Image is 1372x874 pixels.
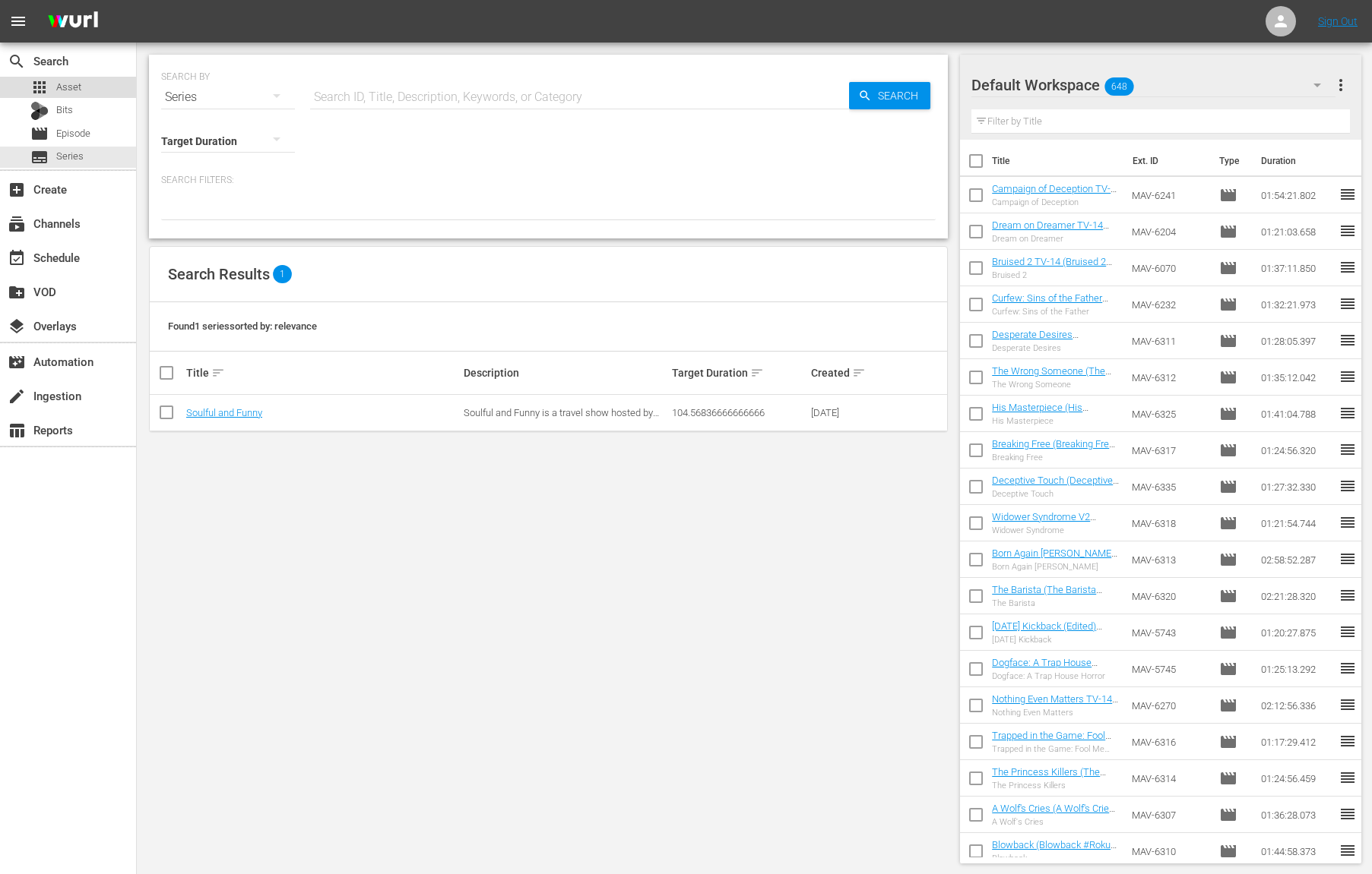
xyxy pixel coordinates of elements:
a: Deceptive Touch (Deceptive Touch #Roku) [992,475,1119,497]
span: Search Results [168,265,270,283]
span: Episode [1219,222,1237,241]
a: Curfew: Sins of the Father TV-14 (Curfew: Sins of the Father TV-14 #Roku (VARIANT)) [992,292,1108,338]
div: The Princess Killers [992,781,1120,790]
span: 1 [273,265,292,283]
div: A Wolf's Cries [992,817,1120,827]
span: Episode [1219,733,1237,751]
a: Sign Out [1318,15,1358,27]
span: movie [30,125,49,143]
span: reorder [1339,258,1357,276]
a: Widower Syndrome V2 (Widower Syndrome V2 #Roku) [992,511,1096,545]
div: His Masterpiece [992,416,1120,426]
td: 01:24:56.320 [1255,432,1339,469]
a: Blowback (Blowback #Roku (VARIANT)) [992,839,1117,862]
td: 01:54:21.802 [1255,177,1339,213]
span: Episode [1219,769,1237,787]
span: reorder [1339,768,1357,787]
span: Episode [1219,259,1237,277]
span: Schedule [8,249,26,267]
td: 01:17:29.412 [1255,724,1339,760]
span: Soulful and Funny is a travel show hosted by comedian, [PERSON_NAME]. Come ride along with [PERSO... [464,407,659,453]
div: Target Duration [672,364,806,382]
div: Blowback [992,853,1120,863]
a: The Barista (The Barista #Roku) [992,584,1102,607]
span: reorder [1339,732,1357,750]
td: MAV-5743 [1126,614,1214,651]
a: Desperate Desires (Desperate Desires #Roku) [992,329,1108,352]
span: reorder [1339,550,1357,568]
div: The Barista [992,598,1120,608]
a: His Masterpiece (His Masterpiece #Roku) [992,402,1088,424]
a: The Princess Killers (The Princess Killers #Roku (VARIANT)) [992,766,1106,800]
td: MAV-6312 [1126,359,1214,396]
span: Episode [56,126,90,141]
span: Episode [1219,332,1237,350]
span: Episode [1219,478,1237,496]
span: reorder [1339,185,1357,204]
td: MAV-5745 [1126,651,1214,687]
th: Type [1210,140,1252,182]
span: Asset [56,80,81,95]
div: Bits [30,102,49,120]
td: 02:12:56.336 [1255,687,1339,724]
td: MAV-6070 [1126,250,1214,286]
div: Nothing Even Matters [992,708,1120,718]
a: Soulful and Funny [186,407,262,418]
div: Desperate Desires [992,343,1120,353]
td: MAV-6311 [1126,323,1214,359]
td: 01:32:21.973 [1255,286,1339,323]
div: Born Again [PERSON_NAME] [992,562,1120,572]
td: 01:35:12.042 [1255,359,1339,396]
span: reorder [1339,586,1357,604]
div: Bruised 2 [992,270,1120,280]
span: reorder [1339,659,1357,677]
td: 01:44:58.373 [1255,833,1339,869]
a: Dogface: A Trap House Horror #Roku [992,657,1098,680]
span: Episode [1219,405,1237,423]
div: Description [464,367,667,379]
span: Channels [8,215,26,233]
span: Episode [1219,186,1237,204]
span: 648 [1105,71,1134,103]
span: Ingestion [8,387,26,405]
span: reorder [1339,696,1357,714]
th: Title [992,140,1123,182]
td: 01:28:05.397 [1255,323,1339,359]
td: 01:36:28.073 [1255,797,1339,833]
a: Nothing Even Matters TV-14 (Nothing Even Matters TV-14 #Roku (VARIANT)) [992,693,1118,727]
div: Deceptive Touch [992,489,1120,499]
span: Episode [1219,514,1237,532]
a: Born Again [PERSON_NAME] (Born Again Baddie #Roku) [992,547,1117,570]
td: 01:37:11.850 [1255,250,1339,286]
a: A Wolf's Cries (A Wolf's Cries #Roku (VARIANT)) [992,803,1115,825]
td: MAV-6204 [1126,213,1214,250]
div: The Wrong Someone [992,380,1120,390]
span: Bits [56,103,73,118]
td: 02:58:52.287 [1255,541,1339,578]
span: reorder [1339,805,1357,823]
span: Automation [8,353,26,371]
p: Search Filters: [161,174,936,187]
th: Duration [1252,140,1343,182]
div: 104.56836666666666 [672,407,806,418]
td: MAV-6314 [1126,760,1214,797]
span: Episode [1219,696,1237,715]
th: Ext. ID [1123,140,1211,182]
span: Series [30,148,49,166]
td: 01:25:13.292 [1255,651,1339,687]
span: reorder [1339,623,1357,641]
div: Dogface: A Trap House Horror [992,671,1120,681]
td: 01:21:03.658 [1255,213,1339,250]
div: [DATE] Kickback [992,635,1120,645]
span: Episode [1219,660,1237,678]
td: MAV-6313 [1126,541,1214,578]
td: MAV-6320 [1126,578,1214,614]
span: Asset [30,78,49,96]
td: 01:27:32.330 [1255,469,1339,505]
a: Campaign of Deception TV-14 (Campaign of Deception TV-14 #Roku (VARIANT)) [992,183,1117,217]
img: ans4CAIJ8jUAAAAAAAAAAAAAAAAAAAAAAAAgQb4GAAAAAAAAAAAAAAAAAAAAAAAAJMjXAAAAAAAAAAAAAAAAAAAAAAAAgAT5G... [36,4,109,39]
span: reorder [1339,513,1357,532]
span: Episode [1219,806,1237,824]
div: Created [811,364,876,382]
div: Trapped in the Game: Fool Me Once [992,744,1120,754]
